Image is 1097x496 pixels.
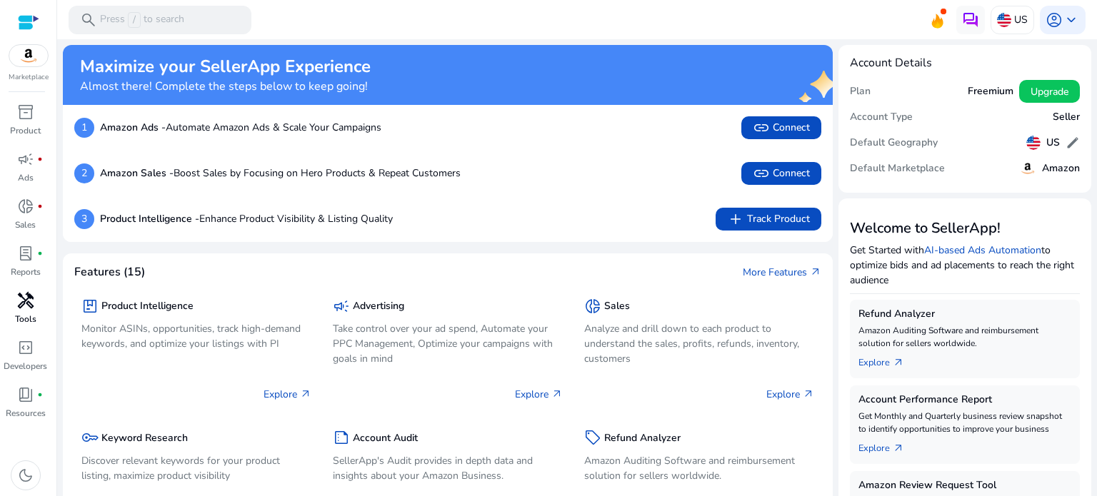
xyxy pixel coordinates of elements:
p: Explore [515,387,563,402]
h2: Maximize your SellerApp Experience [80,56,371,77]
h5: Default Marketplace [850,163,945,175]
h4: Account Details [850,56,932,70]
span: lab_profile [17,245,34,262]
h3: Welcome to SellerApp! [850,220,1080,237]
b: Amazon Ads - [100,121,166,134]
p: Get Started with to optimize bids and ad placements to reach the right audience [850,243,1080,288]
h5: Seller [1053,111,1080,123]
p: Resources [6,407,46,420]
p: Tools [15,313,36,325]
p: Developers [4,360,47,373]
h5: Account Performance Report [858,394,1071,406]
span: link [753,119,770,136]
p: Analyze and drill down to each product to understand the sales, profits, refunds, inventory, cust... [584,321,814,366]
p: Product [10,124,41,137]
p: SellerApp's Audit provides in depth data and insights about your Amazon Business. [333,453,563,483]
span: campaign [17,151,34,168]
a: Explorearrow_outward [858,435,916,455]
h5: Amazon [1042,163,1080,175]
a: Explorearrow_outward [858,350,916,370]
p: Discover relevant keywords for your product listing, maximize product visibility [81,453,311,483]
span: fiber_manual_record [37,392,43,398]
h5: Advertising [353,300,404,313]
b: Product Intelligence - [100,212,199,226]
p: Press to search [100,12,184,28]
span: key [81,429,99,446]
span: Connect [753,119,810,136]
a: More Featuresarrow_outward [743,265,821,280]
h5: Refund Analyzer [858,308,1071,320]
p: Amazon Auditing Software and reimbursement solution for sellers worldwide. [584,453,814,483]
p: Ads [18,171,34,184]
span: fiber_manual_record [37,250,43,256]
span: arrow_outward [893,357,904,368]
p: Amazon Auditing Software and reimbursement solution for sellers worldwide. [858,324,1071,350]
p: Enhance Product Visibility & Listing Quality [100,211,393,226]
h5: Sales [604,300,630,313]
span: account_circle [1046,11,1063,29]
p: Monitor ASINs, opportunities, track high-demand keywords, and optimize your listings with PI [81,321,311,351]
button: addTrack Product [716,208,821,231]
h5: US [1046,137,1060,149]
p: Reports [11,265,41,278]
p: 1 [74,118,94,138]
h4: Almost there! Complete the steps below to keep going! [80,80,371,93]
span: Track Product [727,211,810,228]
h5: Account Audit [353,432,418,445]
span: book_4 [17,386,34,403]
p: 2 [74,163,94,183]
p: US [1014,7,1028,32]
span: arrow_outward [810,266,821,278]
span: arrow_outward [300,388,311,400]
span: handyman [17,292,34,309]
a: AI-based Ads Automation [924,243,1041,257]
span: edit [1066,136,1080,150]
span: code_blocks [17,339,34,356]
span: package [81,298,99,315]
span: Upgrade [1031,84,1068,99]
p: Get Monthly and Quarterly business review snapshot to identify opportunities to improve your busi... [858,410,1071,435]
p: Boost Sales by Focusing on Hero Products & Repeat Customers [100,166,461,181]
h5: Plan [850,86,871,98]
span: fiber_manual_record [37,156,43,162]
h5: Keyword Research [101,432,188,445]
span: add [727,211,744,228]
span: campaign [333,298,350,315]
h5: Account Type [850,111,913,123]
h5: Freemium [968,86,1013,98]
h5: Default Geography [850,137,938,149]
p: Take control over your ad spend, Automate your PPC Management, Optimize your campaigns with goals... [333,321,563,366]
span: sell [584,429,601,446]
h5: Refund Analyzer [604,432,681,445]
span: fiber_manual_record [37,203,43,209]
h4: Features (15) [74,265,145,279]
span: donut_small [584,298,601,315]
span: summarize [333,429,350,446]
span: dark_mode [17,467,34,484]
span: / [128,12,141,28]
span: arrow_outward [803,388,814,400]
button: linkConnect [741,116,821,139]
span: arrow_outward [551,388,563,400]
img: amazon.svg [1019,160,1036,177]
p: Explore [264,387,311,402]
span: keyboard_arrow_down [1063,11,1080,29]
img: us.svg [997,13,1011,27]
img: amazon.svg [9,45,48,66]
h5: Product Intelligence [101,300,194,313]
p: Explore [766,387,814,402]
p: 3 [74,209,94,229]
p: Marketplace [9,72,49,83]
b: Amazon Sales - [100,166,174,180]
span: arrow_outward [893,442,904,454]
button: linkConnect [741,162,821,185]
button: Upgrade [1019,80,1080,103]
span: link [753,165,770,182]
span: donut_small [17,198,34,215]
p: Sales [15,218,36,231]
span: search [80,11,97,29]
h5: Amazon Review Request Tool [858,480,1071,492]
img: us.svg [1026,136,1041,150]
span: inventory_2 [17,103,34,121]
p: Automate Amazon Ads & Scale Your Campaigns [100,120,381,135]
